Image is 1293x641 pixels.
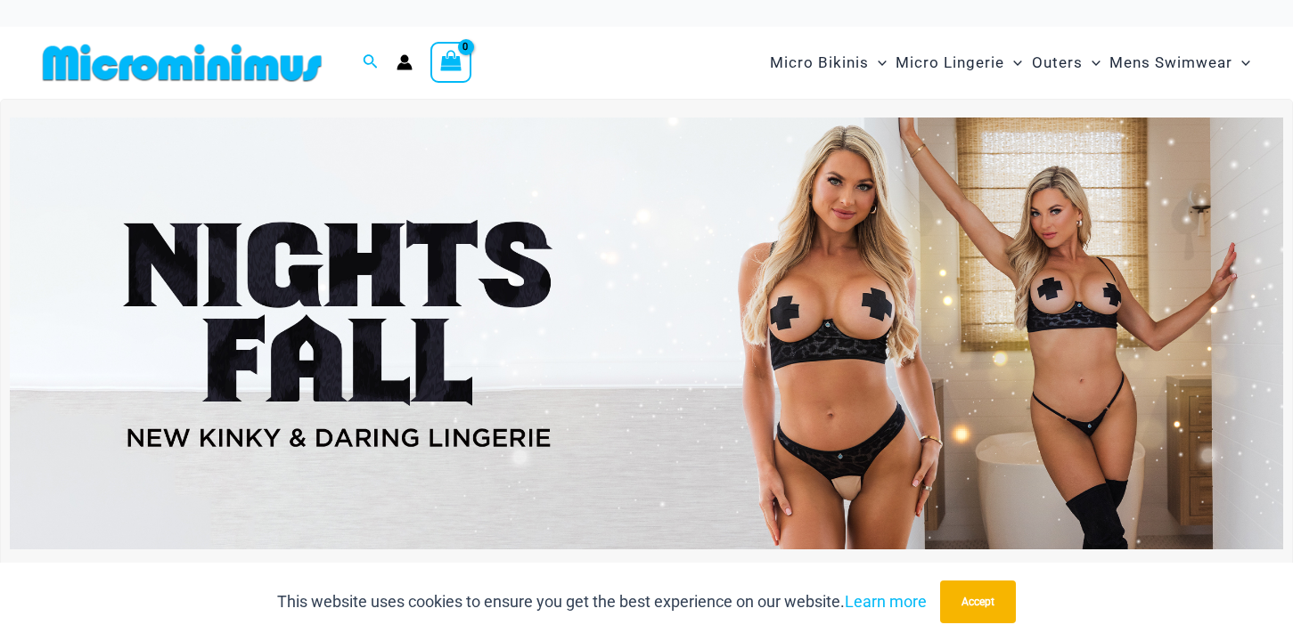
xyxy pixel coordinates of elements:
[10,118,1283,550] img: Night's Fall Silver Leopard Pack
[430,42,471,83] a: View Shopping Cart, empty
[1232,40,1250,85] span: Menu Toggle
[765,36,891,90] a: Micro BikinisMenu ToggleMenu Toggle
[36,43,329,83] img: MM SHOP LOGO FLAT
[940,580,1016,623] button: Accept
[1105,36,1255,90] a: Mens SwimwearMenu ToggleMenu Toggle
[1027,36,1105,90] a: OutersMenu ToggleMenu Toggle
[891,36,1027,90] a: Micro LingerieMenu ToggleMenu Toggle
[277,588,927,615] p: This website uses cookies to ensure you get the best experience on our website.
[869,40,887,85] span: Menu Toggle
[1083,40,1101,85] span: Menu Toggle
[1109,40,1232,85] span: Mens Swimwear
[770,40,869,85] span: Micro Bikinis
[763,33,1257,93] nav: Site Navigation
[397,54,413,70] a: Account icon link
[1004,40,1022,85] span: Menu Toggle
[363,52,379,74] a: Search icon link
[845,592,927,611] a: Learn more
[1032,40,1083,85] span: Outers
[896,40,1004,85] span: Micro Lingerie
